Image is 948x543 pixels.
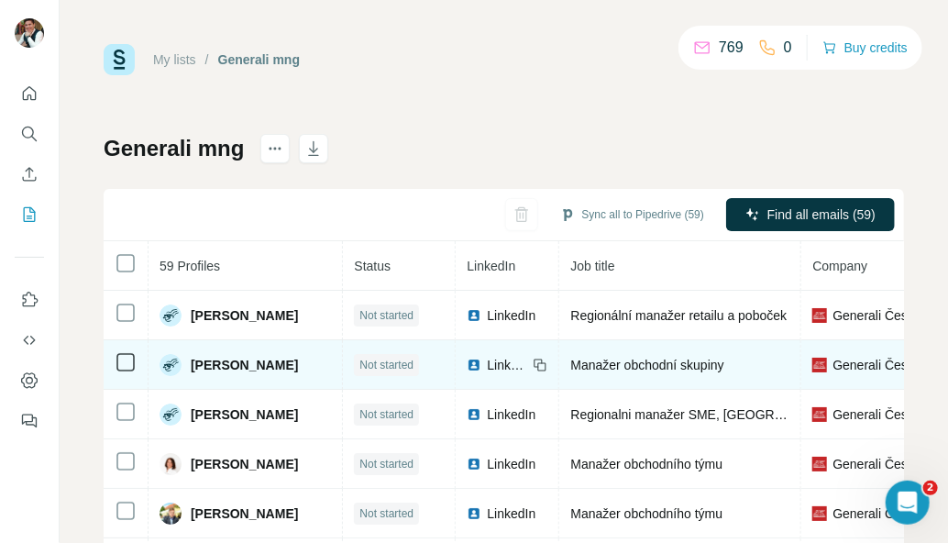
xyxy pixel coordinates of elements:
button: Find all emails (59) [726,198,895,231]
span: LinkedIn [487,356,527,374]
span: Manažer obchodního týmu [570,457,722,471]
button: Dashboard [15,364,44,397]
div: Generali mng [218,50,300,69]
span: Company [812,259,867,273]
iframe: Intercom live chat [886,481,930,525]
img: LinkedIn logo [467,358,481,372]
img: LinkedIn logo [467,308,481,323]
span: Not started [359,505,413,522]
button: Enrich CSV [15,158,44,191]
button: Sync all to Pipedrive (59) [547,201,717,228]
span: [PERSON_NAME] [191,405,298,424]
img: Avatar [160,453,182,475]
button: My lists [15,198,44,231]
span: LinkedIn [487,306,535,325]
span: Not started [359,406,413,423]
span: Regionální manažer retailu a poboček [570,308,787,323]
button: Quick start [15,77,44,110]
img: company-logo [812,308,827,323]
span: Status [354,259,391,273]
button: Use Surfe on LinkedIn [15,283,44,316]
span: LinkedIn [467,259,515,273]
span: Job title [570,259,614,273]
button: Feedback [15,404,44,438]
span: Not started [359,307,413,324]
img: LinkedIn logo [467,506,481,521]
p: 769 [719,37,744,59]
span: 59 Profiles [160,259,220,273]
span: LinkedIn [487,455,535,473]
span: [PERSON_NAME] [191,455,298,473]
span: Manažer obchodní skupiny [570,358,723,372]
img: Surfe Logo [104,44,135,75]
span: Find all emails (59) [767,205,876,224]
img: company-logo [812,457,827,471]
img: company-logo [812,506,827,521]
span: [PERSON_NAME] [191,504,298,523]
span: Not started [359,357,413,373]
li: / [205,50,209,69]
span: LinkedIn [487,405,535,424]
img: Avatar [15,18,44,48]
img: Avatar [160,503,182,525]
img: Avatar [160,354,182,376]
button: Search [15,117,44,150]
button: Use Surfe API [15,324,44,357]
span: [PERSON_NAME] [191,306,298,325]
button: actions [260,134,290,163]
img: company-logo [812,358,827,372]
img: LinkedIn logo [467,457,481,471]
span: Regionalni manažer SME, [GEOGRAPHIC_DATA] [570,407,856,422]
img: LinkedIn logo [467,407,481,422]
span: Manažer obchodního týmu [570,506,722,521]
span: LinkedIn [487,504,535,523]
h1: Generali mng [104,134,244,163]
button: Buy credits [822,35,908,61]
p: 0 [784,37,792,59]
span: [PERSON_NAME] [191,356,298,374]
span: 2 [923,481,938,495]
img: Avatar [160,305,182,327]
span: Not started [359,456,413,472]
img: company-logo [812,407,827,422]
img: Avatar [160,404,182,426]
a: My lists [153,52,196,67]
